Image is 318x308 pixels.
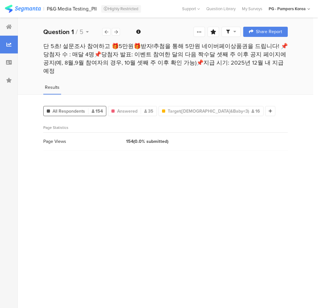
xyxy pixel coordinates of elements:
img: segmanta logo [5,5,41,13]
span: 35 [144,108,153,115]
div: 단 5초! 설문조사 참여하고 🎁5만원🎁받자!추첨을 통해 5만원 네이버페이상품권을 드립니다! 📌당첨자 수 : 매달 4명📌당첨자 발표: 이벤트 참여한 달의 다음 짝수달 셋째 주 ... [43,42,288,75]
div: Page Views [43,138,120,145]
span: 16 [251,108,260,115]
div: 154 [120,138,168,145]
span: 5 [80,27,83,37]
div: Page Statistics [43,122,288,133]
div: PG - Pampers Korea [269,6,306,12]
div: | [43,5,44,12]
a: My Surveys [239,6,265,12]
span: All Respondents [53,108,85,115]
span: Results [45,84,60,91]
span: (0.0% submitted) [133,138,168,145]
span: / [76,27,78,37]
span: 154 [92,108,103,115]
span: Share Report [256,30,282,34]
div: Support [182,4,200,14]
div: Highly Restricted [101,5,141,13]
span: Target([DEMOGRAPHIC_DATA]&Baby<3) [168,108,245,115]
b: Question 1 [43,27,74,37]
span: Answered [117,108,138,115]
div: P&G Media Testing_PII [47,6,97,12]
a: Question Library [203,6,239,12]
